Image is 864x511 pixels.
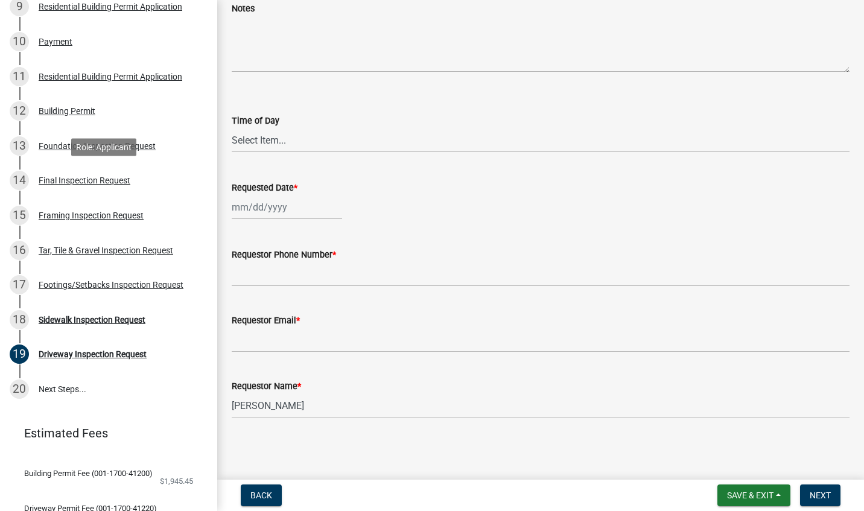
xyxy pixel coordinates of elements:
[10,171,29,190] div: 14
[160,477,193,485] span: $1,945.45
[39,142,156,150] div: Foundation Inspection Request
[10,241,29,260] div: 16
[39,281,183,289] div: Footings/Setbacks Inspection Request
[10,310,29,329] div: 18
[10,206,29,225] div: 15
[39,107,95,115] div: Building Permit
[727,490,773,500] span: Save & Exit
[39,246,173,255] div: Tar, Tile & Gravel Inspection Request
[241,484,282,506] button: Back
[10,344,29,364] div: 19
[71,138,136,156] div: Role: Applicant
[39,2,182,11] div: Residential Building Permit Application
[232,251,336,259] label: Requestor Phone Number
[10,101,29,121] div: 12
[232,184,297,192] label: Requested Date
[232,5,255,13] label: Notes
[717,484,790,506] button: Save & Exit
[39,350,147,358] div: Driveway Inspection Request
[10,136,29,156] div: 13
[10,379,29,399] div: 20
[24,469,153,477] span: Building Permit Fee (001-1700-41200)
[10,421,198,445] a: Estimated Fees
[250,490,272,500] span: Back
[39,176,130,185] div: Final Inspection Request
[39,37,72,46] div: Payment
[810,490,831,500] span: Next
[39,211,144,220] div: Framing Inspection Request
[10,275,29,294] div: 17
[232,382,301,391] label: Requestor Name
[10,67,29,86] div: 11
[232,195,342,220] input: mm/dd/yyyy
[800,484,840,506] button: Next
[10,32,29,51] div: 10
[232,117,279,125] label: Time of Day
[39,72,182,81] div: Residential Building Permit Application
[232,317,300,325] label: Requestor Email
[39,316,145,324] div: Sidewalk Inspection Request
